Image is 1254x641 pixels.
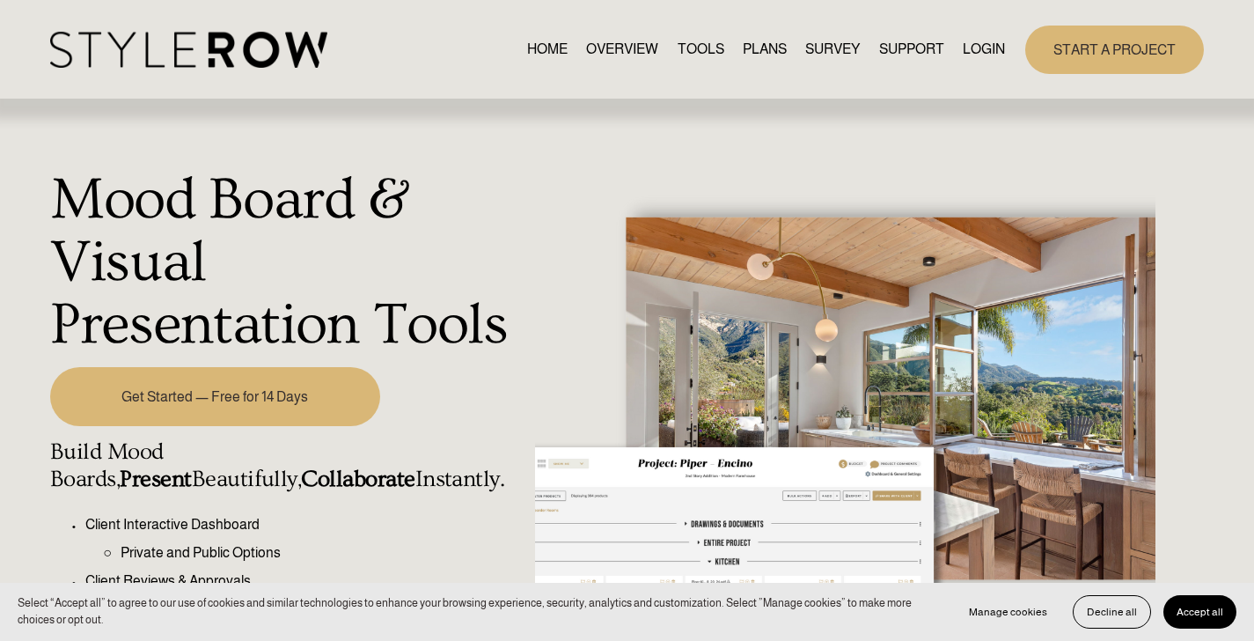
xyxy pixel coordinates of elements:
[678,38,724,62] a: TOOLS
[85,514,525,535] p: Client Interactive Dashboard
[50,367,380,426] a: Get Started — Free for 14 Days
[586,38,658,62] a: OVERVIEW
[50,32,327,68] img: StyleRow
[50,438,525,493] h4: Build Mood Boards, Beautifully, Instantly.
[879,38,944,62] a: folder dropdown
[85,571,525,592] p: Client Reviews & Approvals
[969,606,1047,618] span: Manage cookies
[1163,595,1236,629] button: Accept all
[18,595,938,629] p: Select “Accept all” to agree to our use of cookies and similar technologies to enhance your brows...
[301,466,414,492] strong: Collaborate
[805,38,860,62] a: SURVEY
[963,38,1005,62] a: LOGIN
[50,169,525,357] h1: Mood Board & Visual Presentation Tools
[879,39,944,60] span: SUPPORT
[1073,595,1151,629] button: Decline all
[956,595,1060,629] button: Manage cookies
[1087,606,1137,618] span: Decline all
[1025,26,1204,74] a: START A PROJECT
[121,542,525,564] p: Private and Public Options
[527,38,568,62] a: HOME
[120,466,191,492] strong: Present
[743,38,787,62] a: PLANS
[1177,606,1223,618] span: Accept all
